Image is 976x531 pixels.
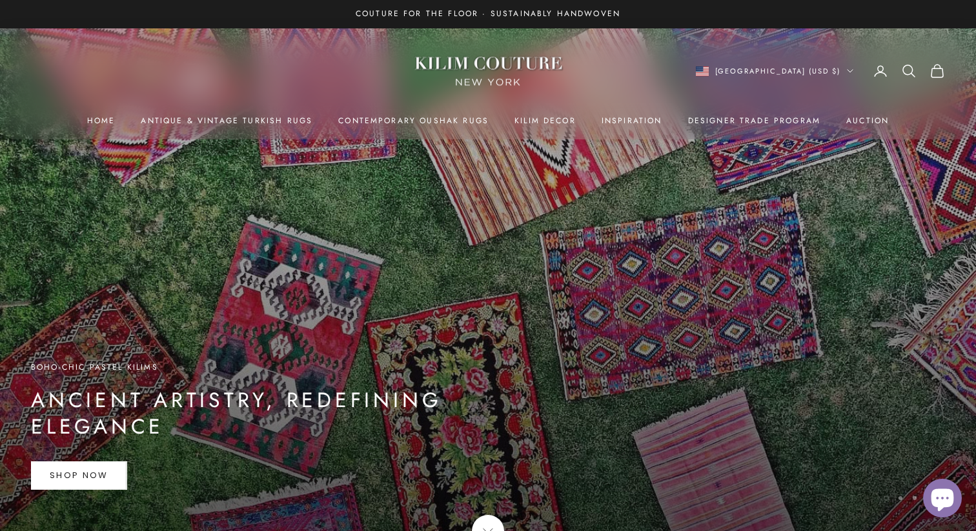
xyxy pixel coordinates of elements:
p: Couture for the Floor · Sustainably Handwoven [356,8,620,21]
a: Antique & Vintage Turkish Rugs [141,114,312,127]
nav: Secondary navigation [696,63,946,79]
span: [GEOGRAPHIC_DATA] (USD $) [715,65,841,77]
p: Boho-Chic Pastel Kilims [31,361,534,374]
inbox-online-store-chat: Shopify online store chat [919,479,966,521]
a: Designer Trade Program [688,114,821,127]
a: Contemporary Oushak Rugs [338,114,489,127]
summary: Kilim Decor [514,114,576,127]
a: Shop Now [31,461,127,490]
p: Ancient Artistry, Redefining Elegance [31,387,534,441]
a: Auction [846,114,889,127]
img: United States [696,66,709,76]
a: Inspiration [602,114,662,127]
nav: Primary navigation [31,114,945,127]
a: Home [87,114,116,127]
button: Change country or currency [696,65,854,77]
